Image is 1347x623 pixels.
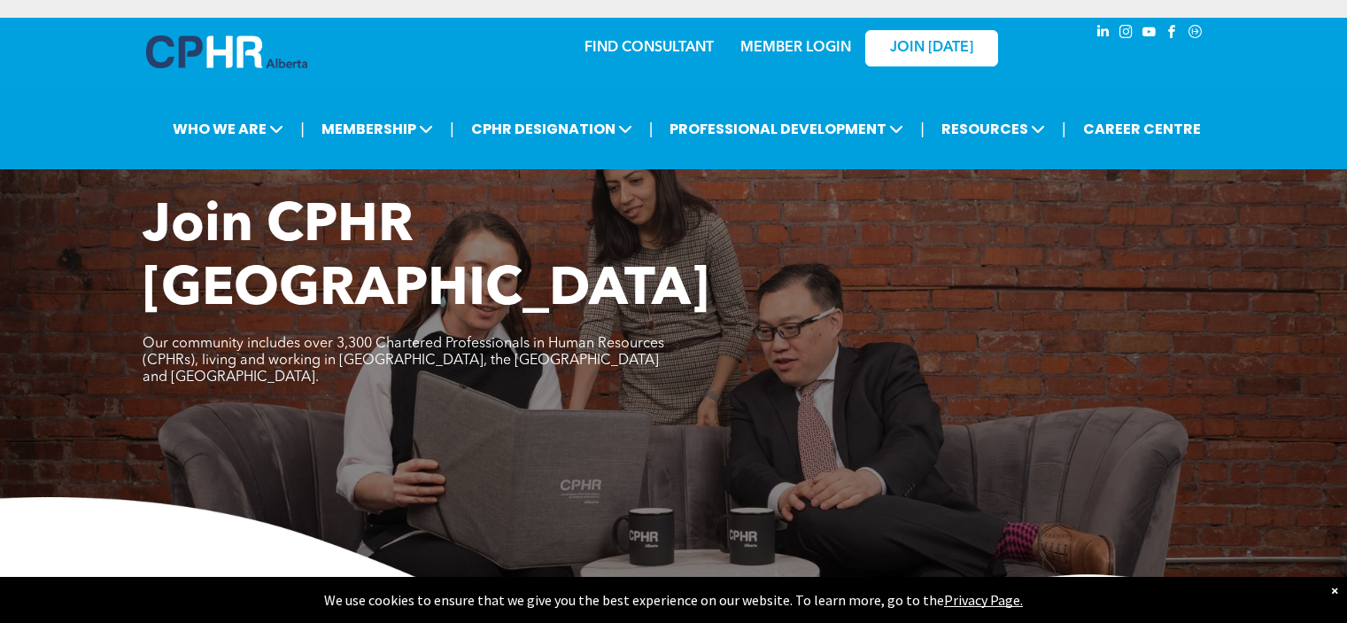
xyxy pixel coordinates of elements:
[944,591,1023,609] a: Privacy Page.
[300,111,305,147] li: |
[740,41,851,55] a: MEMBER LOGIN
[450,111,454,147] li: |
[649,111,654,147] li: |
[1117,22,1136,46] a: instagram
[1140,22,1159,46] a: youtube
[1062,111,1066,147] li: |
[1186,22,1205,46] a: Social network
[146,35,307,68] img: A blue and white logo for cp alberta
[890,40,973,57] span: JOIN [DATE]
[936,113,1050,145] span: RESOURCES
[865,30,998,66] a: JOIN [DATE]
[466,113,638,145] span: CPHR DESIGNATION
[584,41,714,55] a: FIND CONSULTANT
[316,113,438,145] span: MEMBERSHIP
[143,337,664,385] span: Our community includes over 3,300 Chartered Professionals in Human Resources (CPHRs), living and ...
[167,113,289,145] span: WHO WE ARE
[1078,113,1206,145] a: CAREER CENTRE
[920,111,925,147] li: |
[1163,22,1182,46] a: facebook
[143,200,709,317] span: Join CPHR [GEOGRAPHIC_DATA]
[1331,581,1338,599] div: Dismiss notification
[1094,22,1113,46] a: linkedin
[664,113,909,145] span: PROFESSIONAL DEVELOPMENT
